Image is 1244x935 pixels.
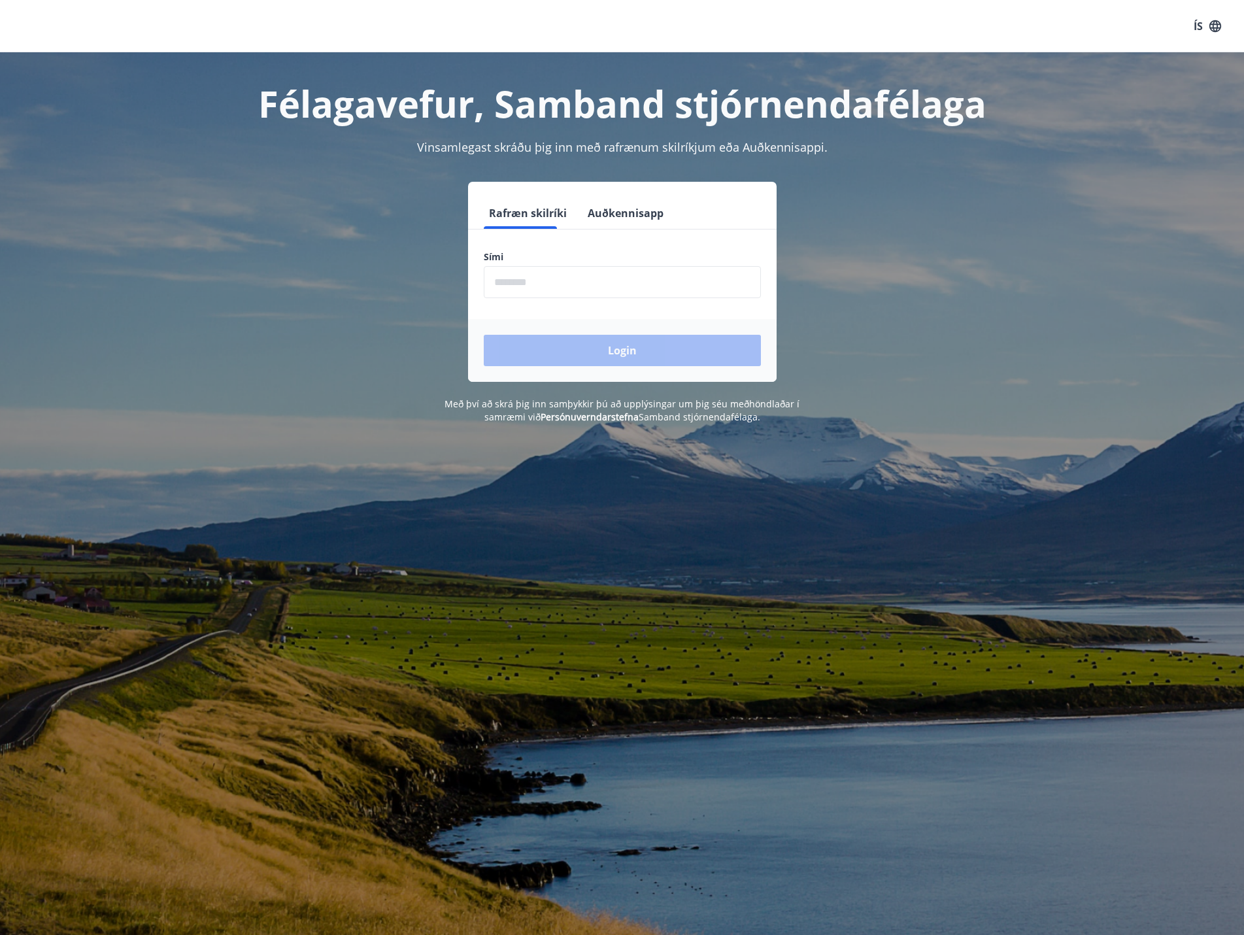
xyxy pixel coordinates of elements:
span: Með því að skrá þig inn samþykkir þú að upplýsingar um þig séu meðhöndlaðar í samræmi við Samband... [445,398,799,423]
h1: Félagavefur, Samband stjórnendafélaga [167,78,1077,128]
button: Rafræn skilríki [484,197,572,229]
span: Vinsamlegast skráðu þig inn með rafrænum skilríkjum eða Auðkennisappi. [417,139,828,155]
button: Auðkennisapp [582,197,669,229]
label: Sími [484,250,761,263]
button: ÍS [1186,14,1228,38]
a: Persónuverndarstefna [541,411,639,423]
